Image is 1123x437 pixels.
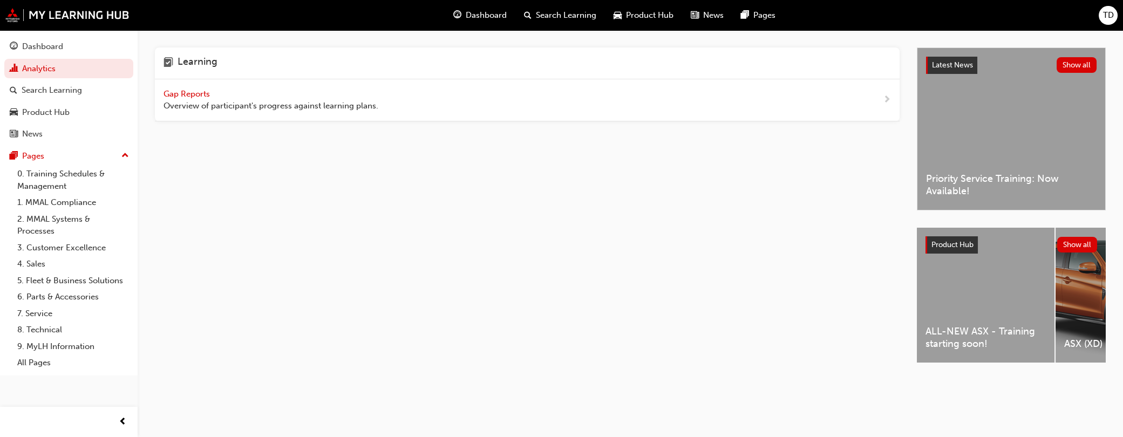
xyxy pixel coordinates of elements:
a: 9. MyLH Information [13,338,133,355]
a: Search Learning [4,80,133,100]
button: Pages [4,146,133,166]
span: car-icon [614,9,622,22]
h4: Learning [178,56,217,70]
span: prev-icon [119,415,127,429]
button: Show all [1057,237,1098,252]
span: Dashboard [466,9,507,22]
span: Search Learning [536,9,596,22]
span: Priority Service Training: Now Available! [926,173,1097,197]
a: News [4,124,133,144]
span: Latest News [932,60,973,70]
span: up-icon [121,149,129,163]
a: 8. Technical [13,322,133,338]
a: pages-iconPages [732,4,784,26]
a: search-iconSearch Learning [515,4,605,26]
span: guage-icon [453,9,461,22]
a: Analytics [4,59,133,79]
a: Product HubShow all [925,236,1097,254]
a: 5. Fleet & Business Solutions [13,272,133,289]
a: news-iconNews [682,4,732,26]
a: 0. Training Schedules & Management [13,166,133,194]
span: guage-icon [10,42,18,52]
div: Search Learning [22,84,82,97]
button: TD [1099,6,1118,25]
span: news-icon [691,9,699,22]
span: news-icon [10,129,18,139]
a: 2. MMAL Systems & Processes [13,211,133,240]
button: Show all [1057,57,1097,73]
span: car-icon [10,108,18,118]
span: Overview of participant's progress against learning plans. [164,100,378,112]
a: Latest NewsShow allPriority Service Training: Now Available! [917,47,1106,210]
a: All Pages [13,354,133,371]
a: 4. Sales [13,256,133,272]
a: 6. Parts & Accessories [13,289,133,305]
span: learning-icon [164,56,173,70]
div: Pages [22,150,44,162]
span: Gap Reports [164,89,212,99]
span: TD [1103,9,1114,22]
a: 7. Service [13,305,133,322]
a: Gap Reports Overview of participant's progress against learning plans.next-icon [155,79,900,121]
span: Product Hub [931,240,974,249]
div: News [22,128,43,140]
span: Product Hub [626,9,673,22]
div: Dashboard [22,40,63,53]
div: Product Hub [22,106,70,119]
a: ALL-NEW ASX - Training starting soon! [917,228,1054,363]
a: 1. MMAL Compliance [13,194,133,211]
a: Product Hub [4,103,133,122]
a: 3. Customer Excellence [13,240,133,256]
span: chart-icon [10,64,18,74]
span: search-icon [10,86,17,95]
span: pages-icon [10,152,18,161]
a: car-iconProduct Hub [605,4,682,26]
button: DashboardAnalyticsSearch LearningProduct HubNews [4,35,133,146]
a: guage-iconDashboard [445,4,515,26]
span: ALL-NEW ASX - Training starting soon! [925,325,1046,350]
span: News [703,9,724,22]
span: next-icon [883,93,891,107]
a: Latest NewsShow all [926,57,1097,74]
a: Dashboard [4,37,133,57]
span: pages-icon [741,9,749,22]
span: Pages [753,9,775,22]
span: search-icon [524,9,532,22]
img: mmal [5,8,130,22]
